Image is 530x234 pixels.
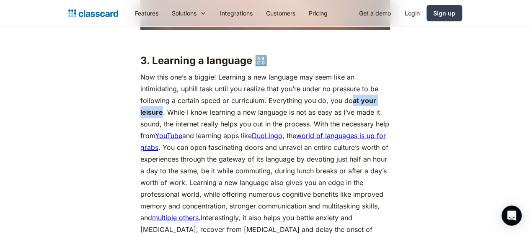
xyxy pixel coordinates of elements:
a: Login [398,4,427,23]
a: YouTube [155,131,182,140]
a: Integrations [213,4,259,23]
div: Solutions [165,4,213,23]
a: Get a demo [352,4,398,23]
a: Sign up [427,5,462,21]
a: multiple others. [152,213,201,222]
a: DuoLingo [252,131,282,140]
div: Solutions [172,9,196,18]
div: Sign up [433,9,455,18]
a: Customers [259,4,302,23]
a: Pricing [302,4,334,23]
strong: 3. Learning a language 🔠 [140,54,267,67]
a: home [68,8,118,19]
div: Open Intercom Messenger [502,206,522,226]
a: Features [128,4,165,23]
p: ‍ [140,34,390,46]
